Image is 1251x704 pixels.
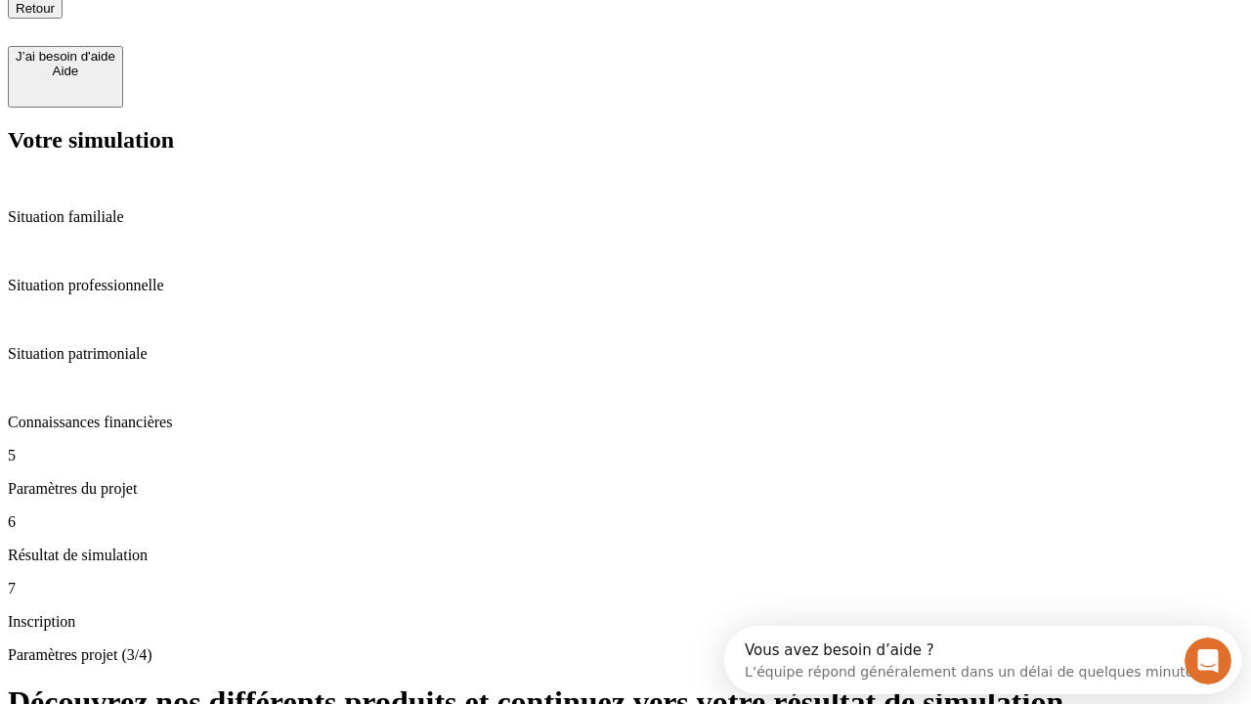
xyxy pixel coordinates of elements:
[8,580,1243,597] p: 7
[8,345,1243,363] p: Situation patrimoniale
[16,1,55,16] span: Retour
[8,646,1243,664] p: Paramètres projet (3/4)
[8,547,1243,564] p: Résultat de simulation
[8,447,1243,464] p: 5
[8,46,123,108] button: J’ai besoin d'aideAide
[8,208,1243,226] p: Situation familiale
[16,49,115,64] div: J’ai besoin d'aide
[8,8,539,62] div: Ouvrir le Messenger Intercom
[21,17,481,32] div: Vous avez besoin d’aide ?
[724,626,1241,694] iframe: Intercom live chat discovery launcher
[21,32,481,53] div: L’équipe répond généralement dans un délai de quelques minutes.
[16,64,115,78] div: Aide
[8,414,1243,431] p: Connaissances financières
[8,127,1243,154] h2: Votre simulation
[8,613,1243,631] p: Inscription
[8,513,1243,531] p: 6
[1185,638,1231,684] iframe: Intercom live chat
[8,277,1243,294] p: Situation professionnelle
[8,480,1243,498] p: Paramètres du projet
